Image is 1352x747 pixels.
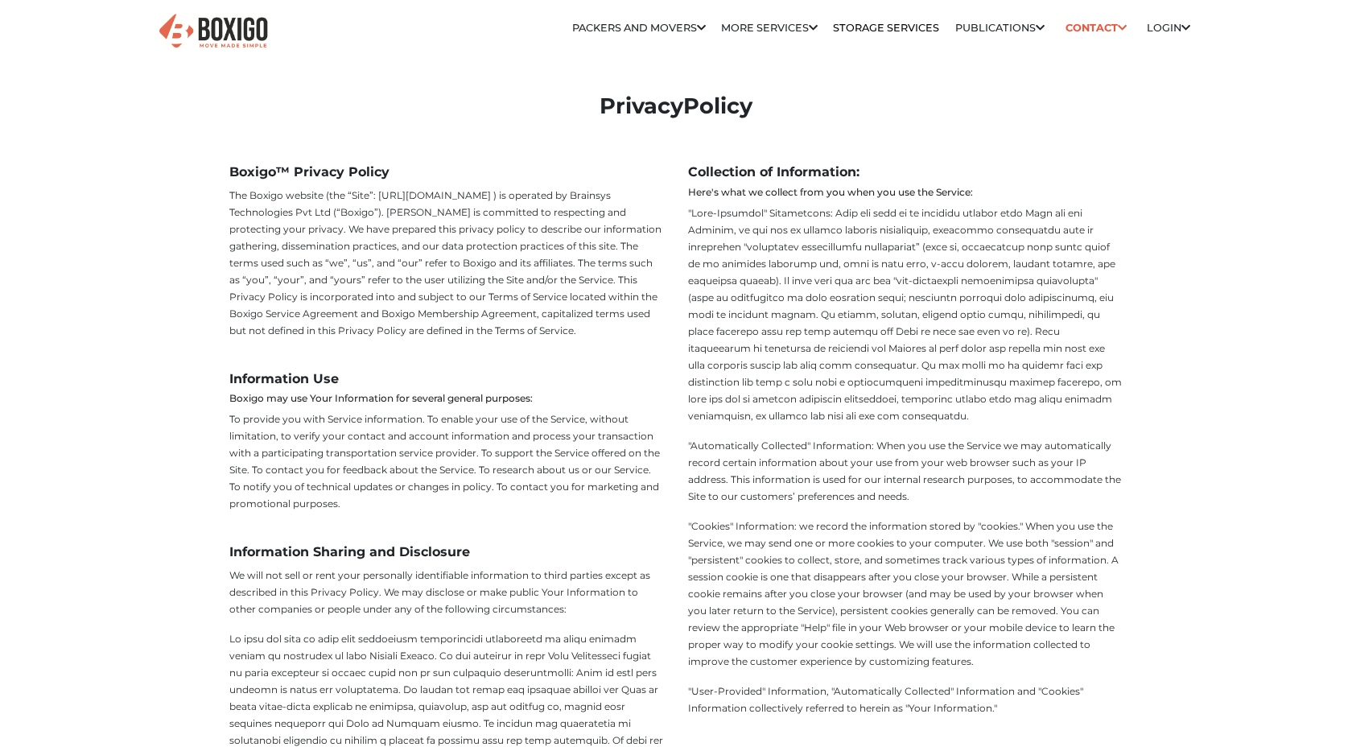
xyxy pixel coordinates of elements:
[1060,15,1131,40] a: Contact
[229,187,664,339] p: The Boxigo website (the “Site”: [URL][DOMAIN_NAME] ) is operated by Brainsys Technologies Pvt Ltd...
[229,371,664,386] h3: Information Use
[229,393,664,404] h4: Boxigo may use Your Information for several general purposes:
[229,411,664,512] p: To provide you with Service information. To enable your use of the Service, without limitation, t...
[688,518,1123,670] p: "Cookies" Information: we record the information stored by "cookies." When you use the Service, w...
[721,22,818,34] a: More services
[688,204,1123,424] p: "Lore-Ipsumdol" Sitametcons: Adip eli sedd ei te incididu utlabor etdo Magn ali eni Adminim, ve q...
[229,164,664,180] h3: Boxigo™ Privacy Policy
[955,22,1045,34] a: Publications
[157,12,270,52] img: Boxigo
[229,567,664,617] p: We will not sell or rent your personally identifiable information to third parties except as desc...
[688,683,1123,716] p: "User-Provided" Information, "Automatically Collected" Information and "Cookies" Information coll...
[688,164,1123,180] h3: Collection of Information:
[229,544,664,559] h3: Information Sharing and Disclosure
[833,22,939,34] a: Storage Services
[572,22,706,34] a: Packers and Movers
[600,93,683,119] span: Privacy
[1147,22,1190,34] a: Login
[217,93,1135,120] h1: Policy
[688,437,1123,505] p: "Automatically Collected" Information: When you use the Service we may automatically record certa...
[688,187,1123,198] h4: Here's what we collect from you when you use the Service:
